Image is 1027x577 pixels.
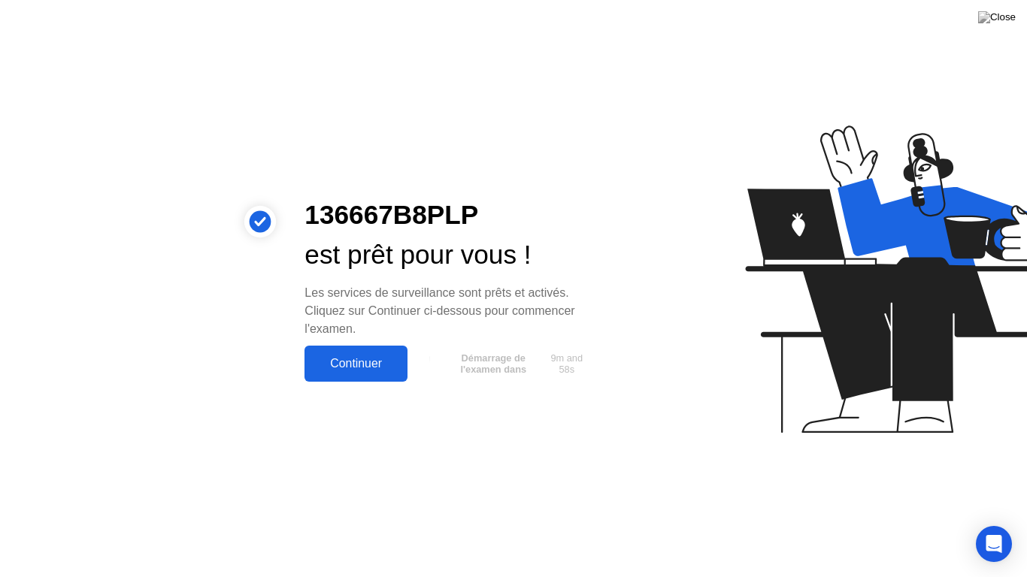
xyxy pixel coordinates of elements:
[304,195,592,235] div: 136667B8PLP
[304,235,592,275] div: est prêt pour vous !
[547,352,586,375] span: 9m and 58s
[976,526,1012,562] div: Open Intercom Messenger
[304,346,407,382] button: Continuer
[309,357,403,370] div: Continuer
[978,11,1016,23] img: Close
[415,349,592,378] button: Démarrage de l'examen dans9m and 58s
[304,284,592,338] div: Les services de surveillance sont prêts et activés. Cliquez sur Continuer ci-dessous pour commenc...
